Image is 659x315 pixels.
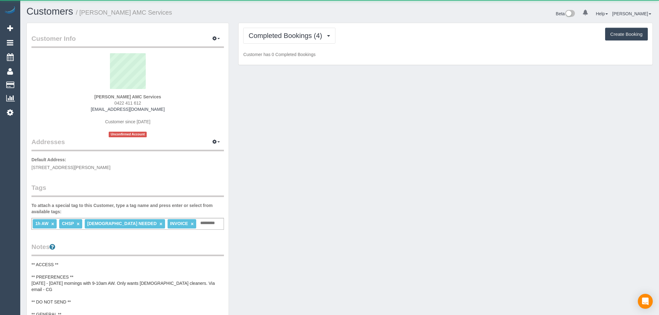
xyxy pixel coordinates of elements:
[243,51,648,58] p: Customer has 0 Completed Bookings
[191,221,194,227] a: ×
[31,242,224,256] legend: Notes
[31,183,224,197] legend: Tags
[105,119,150,124] span: Customer since [DATE]
[243,28,335,44] button: Completed Bookings (4)
[62,221,74,226] span: CHSP
[31,157,66,163] label: Default Address:
[4,6,16,15] img: Automaid Logo
[31,34,224,48] legend: Customer Info
[596,11,608,16] a: Help
[109,132,147,137] span: Unconfirmed Account
[170,221,188,226] span: INVOICE
[249,32,325,40] span: Completed Bookings (4)
[159,221,162,227] a: ×
[31,202,224,215] label: To attach a special tag to this Customer, type a tag name and press enter or select from availabl...
[91,107,165,112] a: [EMAIL_ADDRESS][DOMAIN_NAME]
[114,101,141,106] span: 0422 411 612
[565,10,575,18] img: New interface
[51,221,54,227] a: ×
[87,221,157,226] span: [DEMOGRAPHIC_DATA] NEEDED
[94,94,161,99] strong: [PERSON_NAME] AMC Services
[612,11,651,16] a: [PERSON_NAME]
[31,165,111,170] span: [STREET_ADDRESS][PERSON_NAME]
[77,221,79,227] a: ×
[638,294,653,309] div: Open Intercom Messenger
[76,9,172,16] small: / [PERSON_NAME] AMC Services
[35,221,48,226] span: 1h AW
[556,11,575,16] a: Beta
[605,28,648,41] button: Create Booking
[26,6,73,17] a: Customers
